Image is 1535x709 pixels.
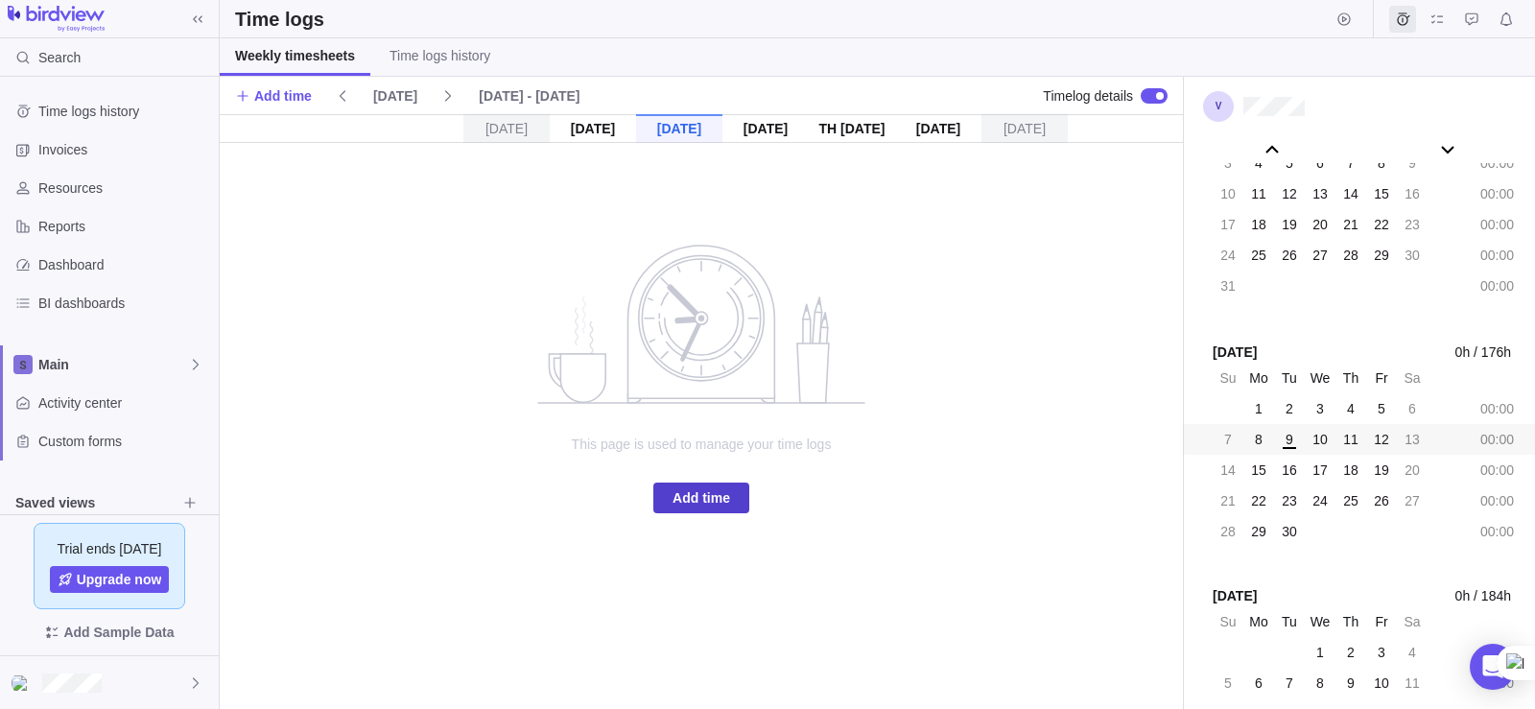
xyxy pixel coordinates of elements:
[1286,399,1293,418] span: 2
[1374,491,1389,510] span: 26
[1316,674,1324,693] span: 8
[38,140,211,159] span: Invoices
[8,6,105,33] img: logo
[373,86,417,106] span: [DATE]
[722,114,809,143] div: [DATE]
[1286,674,1293,693] span: 7
[1424,6,1451,33] span: My assignments
[1389,6,1416,33] span: Time logs
[1255,674,1263,693] span: 6
[463,114,550,143] div: [DATE]
[1347,399,1355,418] span: 4
[38,432,211,451] span: Custom forms
[38,393,211,413] span: Activity center
[1343,461,1358,480] span: 18
[1405,430,1420,449] span: 13
[38,178,211,198] span: Resources
[1405,491,1420,510] span: 27
[1316,643,1324,662] span: 1
[1224,430,1232,449] span: 7
[1405,215,1420,234] span: 23
[1476,426,1519,453] div: 00:00
[38,255,211,274] span: Dashboard
[38,355,188,374] span: Main
[235,83,312,109] span: Add time
[1405,246,1420,265] span: 30
[1282,461,1297,480] span: 16
[1245,608,1272,635] div: Mo
[1220,522,1236,541] span: 28
[1424,14,1451,30] a: My assignments
[1312,215,1328,234] span: 20
[254,86,312,106] span: Add time
[1493,14,1520,30] a: Notifications
[1399,365,1426,391] div: Sa
[1251,246,1266,265] span: 25
[1476,487,1519,514] div: 00:00
[1389,14,1416,30] a: Time logs
[509,435,893,454] span: This page is used to manage your time logs
[38,48,81,67] span: Search
[1337,365,1364,391] div: Th
[1220,215,1236,234] span: 17
[1251,491,1266,510] span: 22
[1316,154,1324,173] span: 6
[1408,643,1416,662] span: 4
[1343,184,1358,203] span: 14
[1282,522,1297,541] span: 30
[1213,343,1257,363] span: [DATE]
[374,38,506,76] a: Time logs history
[1347,674,1355,693] span: 9
[1399,608,1426,635] div: Sa
[390,46,490,65] span: Time logs history
[1255,154,1263,173] span: 4
[1312,491,1328,510] span: 24
[1476,395,1519,422] div: 00:00
[1470,644,1516,690] div: Open Intercom Messenger
[1408,154,1416,173] span: 9
[1374,461,1389,480] span: 19
[981,114,1068,143] div: [DATE]
[1043,86,1133,106] span: Timelog details
[1255,399,1263,418] span: 1
[509,143,893,709] div: no data to show
[1312,246,1328,265] span: 27
[1374,246,1389,265] span: 29
[1337,608,1364,635] div: Th
[1251,461,1266,480] span: 15
[1458,14,1485,30] a: Approval requests
[1282,246,1297,265] span: 26
[1220,276,1236,295] span: 31
[1408,399,1416,418] span: 6
[1251,522,1266,541] span: 29
[1405,461,1420,480] span: 20
[1405,184,1420,203] span: 16
[1368,365,1395,391] div: Fr
[50,566,170,593] a: Upgrade now
[15,493,177,512] span: Saved views
[1455,586,1511,606] span: 0h / 184h
[1220,246,1236,265] span: 24
[235,46,355,65] span: Weekly timesheets
[1378,399,1385,418] span: 5
[1312,430,1328,449] span: 10
[1347,643,1355,662] span: 2
[1255,430,1263,449] span: 8
[1282,491,1297,510] span: 23
[177,489,203,516] span: Browse views
[1405,674,1420,693] span: 11
[38,102,211,121] span: Time logs history
[1476,242,1519,269] div: 00:00
[1224,154,1232,173] span: 3
[1276,365,1303,391] div: Tu
[1378,154,1385,173] span: 8
[220,38,370,76] a: Weekly timesheets
[1282,184,1297,203] span: 12
[1286,154,1293,173] span: 5
[1476,180,1519,207] div: 00:00
[1213,586,1257,606] span: [DATE]
[1316,399,1324,418] span: 3
[1220,491,1236,510] span: 21
[1343,215,1358,234] span: 21
[1374,184,1389,203] span: 15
